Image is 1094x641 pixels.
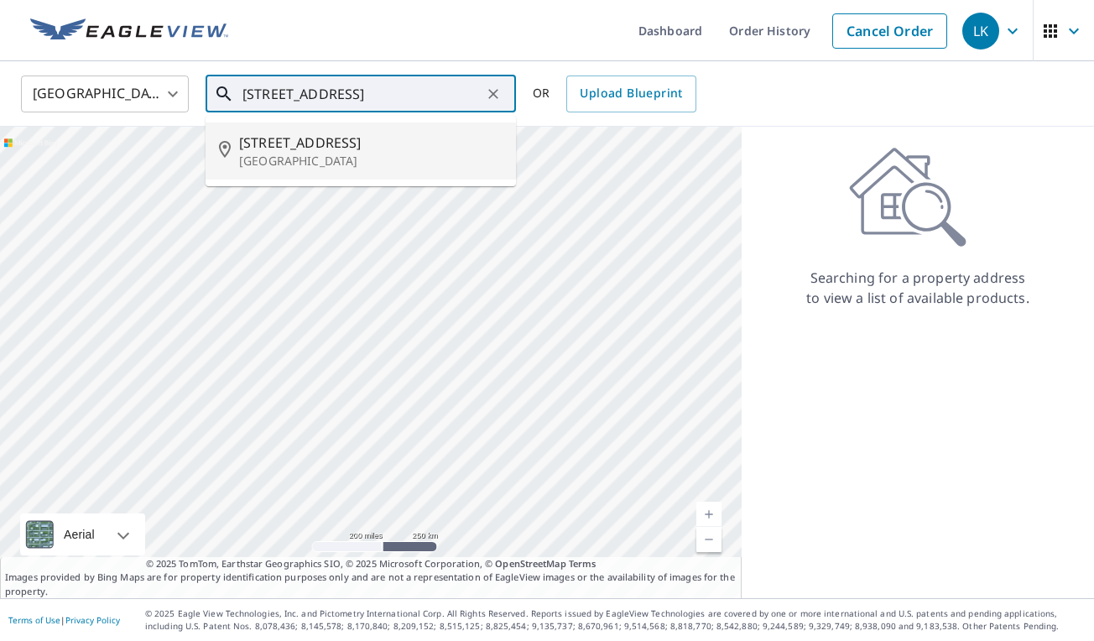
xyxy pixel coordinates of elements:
div: LK [962,13,999,50]
button: Clear [482,82,505,106]
p: © 2025 Eagle View Technologies, Inc. and Pictometry International Corp. All Rights Reserved. Repo... [145,607,1086,633]
p: | [8,615,120,625]
a: Privacy Policy [65,614,120,626]
span: Upload Blueprint [580,83,682,104]
a: Terms [569,557,596,570]
div: OR [533,76,696,112]
img: EV Logo [30,18,228,44]
span: [STREET_ADDRESS] [239,133,503,153]
div: [GEOGRAPHIC_DATA] [21,70,189,117]
a: Current Level 5, Zoom In [696,502,722,527]
div: Aerial [59,513,100,555]
span: © 2025 TomTom, Earthstar Geographics SIO, © 2025 Microsoft Corporation, © [146,557,596,571]
a: OpenStreetMap [495,557,565,570]
a: Terms of Use [8,614,60,626]
input: Search by address or latitude-longitude [242,70,482,117]
a: Cancel Order [832,13,947,49]
div: Aerial [20,513,145,555]
p: Searching for a property address to view a list of available products. [805,268,1030,308]
a: Upload Blueprint [566,76,695,112]
p: [GEOGRAPHIC_DATA] [239,153,503,169]
a: Current Level 5, Zoom Out [696,527,722,552]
